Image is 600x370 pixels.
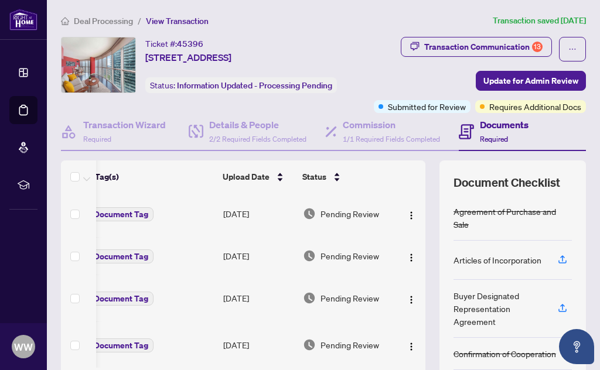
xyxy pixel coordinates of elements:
article: Transaction saved [DATE] [493,14,586,28]
div: Agreement of Purchase and Sale [454,205,572,231]
img: IMG-C12283535_1.jpg [62,37,135,92]
div: Ticket #: [145,37,203,50]
button: Add a Document Tag [54,249,154,263]
span: home [61,17,69,25]
button: Logo [402,246,421,265]
span: Required [480,135,508,143]
button: Add a Document Tag [54,338,154,352]
th: Status [298,160,397,193]
th: Document Tag(s) [50,160,218,193]
img: Document Status [303,207,316,220]
li: / [138,14,141,28]
img: Logo [407,253,416,262]
button: Update for Admin Review [476,71,586,91]
img: Document Status [303,249,316,262]
span: View Transaction [146,16,209,26]
button: Add a Document Tag [54,249,154,264]
div: 13 [532,42,543,52]
button: Add a Document Tag [54,338,154,353]
div: Articles of Incorporation [454,253,541,266]
span: Pending Review [321,249,379,262]
span: Add a Document Tag [70,210,148,218]
img: Document Status [303,292,316,304]
h4: Transaction Wizard [83,118,166,132]
button: Logo [402,289,421,307]
button: Logo [402,204,421,223]
h4: Commission [343,118,440,132]
span: Document Checklist [454,174,560,191]
td: [DATE] [219,275,298,321]
h4: Documents [480,118,529,132]
span: 45396 [177,39,203,49]
button: Add a Document Tag [54,291,154,306]
img: Document Status [303,338,316,351]
button: Add a Document Tag [54,207,154,222]
button: Open asap [559,329,594,364]
span: Deal Processing [74,16,133,26]
span: WW [14,339,33,355]
span: [STREET_ADDRESS] [145,50,231,64]
span: Required [83,135,111,143]
button: Logo [402,335,421,354]
span: ellipsis [568,45,577,53]
span: Submitted for Review [388,100,466,113]
span: Add a Document Tag [70,252,148,261]
img: Logo [407,342,416,351]
img: logo [9,9,37,30]
button: Add a Document Tag [54,292,154,306]
td: [DATE] [219,237,298,275]
div: Transaction Communication [424,37,543,56]
th: Upload Date [218,160,298,193]
span: Status [302,170,326,183]
div: Buyer Designated Representation Agreement [454,289,544,328]
button: Transaction Communication13 [401,37,552,57]
span: Pending Review [321,292,379,304]
span: Add a Document Tag [70,294,148,303]
img: Logo [407,295,416,304]
h4: Details & People [209,118,306,132]
span: Add a Document Tag [70,341,148,350]
span: 1/1 Required Fields Completed [343,135,440,143]
td: [DATE] [219,321,298,368]
span: 2/2 Required Fields Completed [209,135,306,143]
button: Add a Document Tag [54,207,154,221]
div: Status: [145,77,337,93]
span: Update for Admin Review [483,71,578,90]
span: Pending Review [321,207,379,220]
span: Pending Review [321,338,379,351]
td: [DATE] [219,190,298,237]
span: Requires Additional Docs [489,100,581,113]
span: Information Updated - Processing Pending [177,80,332,91]
span: Upload Date [223,170,270,183]
div: Confirmation of Cooperation [454,347,556,360]
img: Logo [407,211,416,220]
